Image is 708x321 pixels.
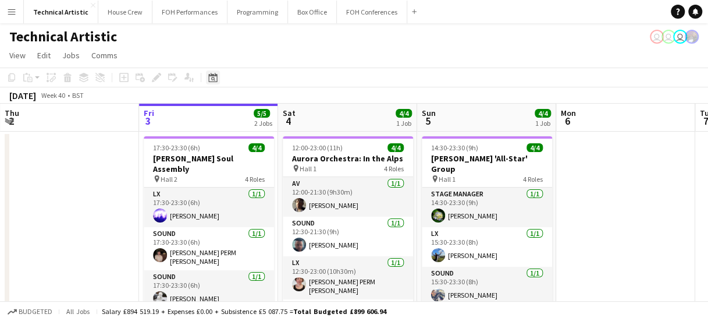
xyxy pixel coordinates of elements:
button: Budgeted [6,305,54,318]
span: 4/4 [396,109,412,118]
app-user-avatar: Liveforce Admin [673,30,687,44]
app-card-role: Sound1/115:30-23:30 (8h)[PERSON_NAME] [422,267,552,306]
span: Total Budgeted £899 606.94 [293,307,386,316]
span: All jobs [64,307,92,316]
span: 12:00-23:00 (11h) [292,143,343,152]
span: 5 [420,114,436,128]
span: Jobs [62,50,80,61]
span: 14:30-23:30 (9h) [431,143,478,152]
span: Comms [91,50,118,61]
span: 17:30-23:30 (6h) [153,143,200,152]
span: 4 [281,114,296,128]
app-user-avatar: Zubair PERM Dhalla [685,30,699,44]
span: Hall 2 [161,175,177,184]
h3: [PERSON_NAME] 'All-Star' Group [422,153,552,174]
app-user-avatar: Sally PERM Pochciol [650,30,664,44]
app-card-role: Sound1/112:30-21:30 (9h)[PERSON_NAME] [283,217,413,256]
a: View [5,48,30,63]
span: 5/5 [254,109,270,118]
a: Jobs [58,48,84,63]
span: View [9,50,26,61]
app-job-card: 12:00-23:00 (11h)4/4Aurora Orchestra: In the Alps Hall 14 RolesAV1/112:00-21:30 (9h30m)[PERSON_NA... [283,136,413,309]
span: 4/4 [248,143,265,152]
h1: Technical Artistic [9,28,117,45]
span: 4/4 [535,109,551,118]
span: Hall 1 [300,164,316,173]
span: 6 [559,114,576,128]
app-card-role: LX1/117:30-23:30 (6h)[PERSON_NAME] [144,188,274,227]
span: Edit [37,50,51,61]
div: 2 Jobs [254,119,272,128]
app-card-role: LX1/112:30-23:00 (10h30m)[PERSON_NAME] PERM [PERSON_NAME] [283,256,413,299]
span: Week 40 [38,91,67,100]
app-card-role: AV1/112:00-21:30 (9h30m)[PERSON_NAME] [283,177,413,217]
span: 4 Roles [523,175,543,184]
div: [DATE] [9,90,36,101]
span: 4 Roles [245,175,265,184]
button: Programming [227,1,288,23]
app-job-card: 17:30-23:30 (6h)4/4[PERSON_NAME] Soul Assembly Hall 24 RolesLX1/117:30-23:30 (6h)[PERSON_NAME]Sou... [144,136,274,309]
span: Budgeted [19,308,52,316]
span: Hall 1 [439,175,456,184]
div: BST [72,91,84,100]
div: 1 Job [396,119,411,128]
app-card-role: Sound1/117:30-23:30 (6h)[PERSON_NAME] [144,270,274,310]
app-card-role: Stage Manager1/114:30-23:30 (9h)[PERSON_NAME] [422,188,552,227]
a: Edit [33,48,55,63]
button: Box Office [288,1,337,23]
span: Mon [561,108,576,118]
span: 4 Roles [384,164,404,173]
span: 2 [3,114,19,128]
span: Sun [422,108,436,118]
h3: Aurora Orchestra: In the Alps [283,153,413,164]
span: 4/4 [387,143,404,152]
div: Salary £894 519.19 + Expenses £0.00 + Subsistence £5 087.75 = [102,307,386,316]
span: Fri [144,108,154,118]
span: Thu [5,108,19,118]
button: House Crew [98,1,152,23]
app-card-role: LX1/115:30-23:30 (8h)[PERSON_NAME] [422,227,552,267]
app-card-role: Sound1/117:30-23:30 (6h)[PERSON_NAME] PERM [PERSON_NAME] [144,227,274,270]
span: Sat [283,108,296,118]
app-user-avatar: Abby Hubbard [661,30,675,44]
span: 4/4 [526,143,543,152]
app-job-card: 14:30-23:30 (9h)4/4[PERSON_NAME] 'All-Star' Group Hall 14 RolesStage Manager1/114:30-23:30 (9h)[P... [422,136,552,309]
button: FOH Conferences [337,1,407,23]
h3: [PERSON_NAME] Soul Assembly [144,153,274,174]
a: Comms [87,48,122,63]
button: Technical Artistic [24,1,98,23]
button: FOH Performances [152,1,227,23]
span: 3 [142,114,154,128]
div: 1 Job [535,119,550,128]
